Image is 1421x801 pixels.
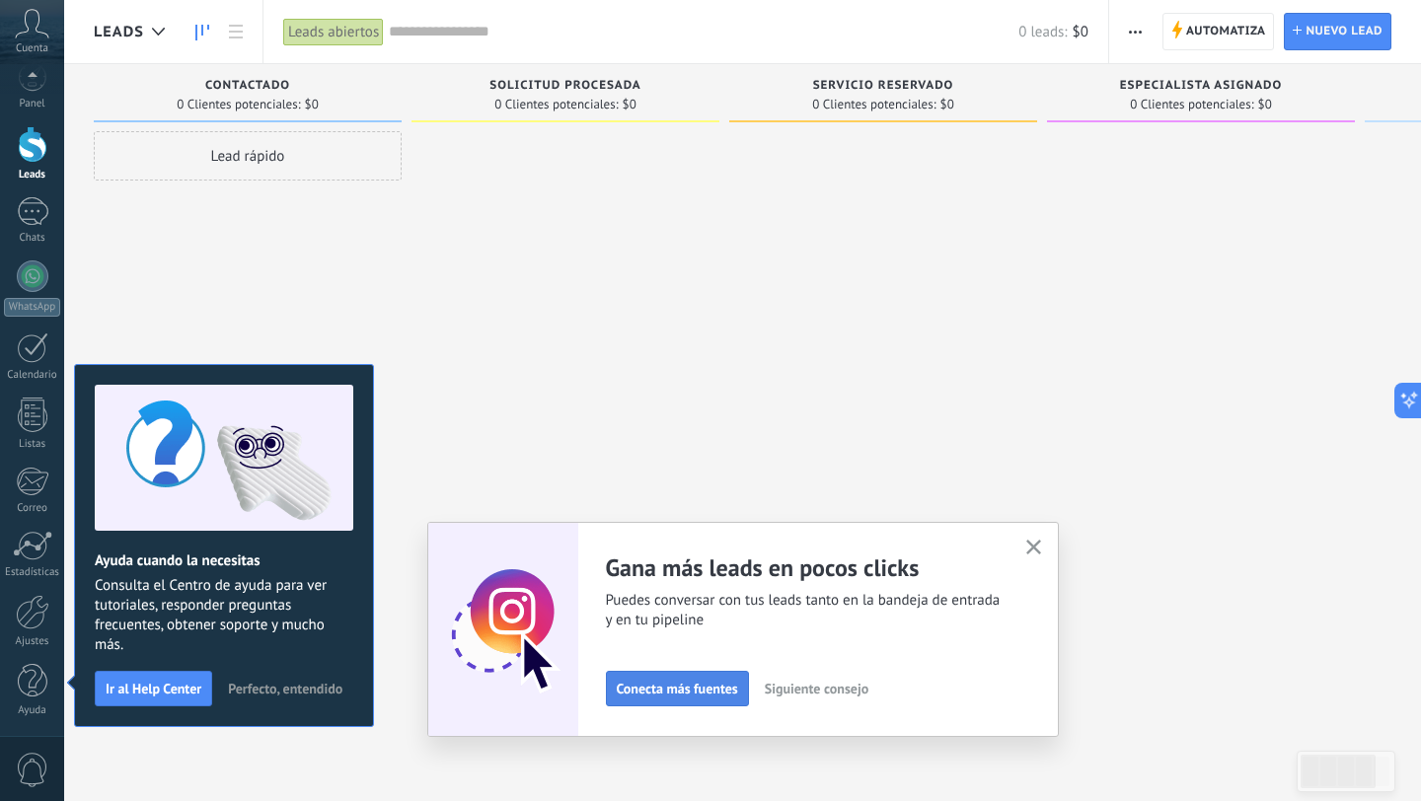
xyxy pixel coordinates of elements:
[813,79,954,93] span: Servicio reservado
[104,79,392,96] div: Contactado
[1130,99,1253,110] span: 0 Clientes potenciales:
[94,23,144,41] span: Leads
[489,79,640,93] span: Solicitud procesada
[186,13,219,51] a: Leads
[4,438,61,451] div: Listas
[16,42,48,55] span: Cuenta
[812,99,935,110] span: 0 Clientes potenciales:
[205,79,290,93] span: Contactado
[4,704,61,717] div: Ayuda
[606,552,1003,583] h2: Gana más leads en pocos clicks
[1186,14,1266,49] span: Automatiza
[4,169,61,182] div: Leads
[95,551,353,570] h2: Ayuda cuando la necesitas
[421,79,710,96] div: Solicitud procesada
[106,682,201,695] span: Ir al Help Center
[95,671,212,706] button: Ir al Help Center
[4,232,61,245] div: Chats
[765,682,868,695] span: Siguiente consejo
[1018,23,1067,41] span: 0 leads:
[940,99,954,110] span: $0
[177,99,300,110] span: 0 Clientes potenciales:
[1162,13,1275,50] a: Automatiza
[739,79,1027,96] div: Servicio reservado
[219,13,253,51] a: Lista
[1073,23,1088,41] span: $0
[617,682,738,695] span: Conecta más fuentes
[305,99,319,110] span: $0
[95,576,353,655] span: Consulta el Centro de ayuda para ver tutoriales, responder preguntas frecuentes, obtener soporte ...
[1121,13,1150,50] button: Más
[1306,14,1383,49] span: Nuevo lead
[283,18,384,46] div: Leads abiertos
[1284,13,1391,50] a: Nuevo lead
[4,566,61,579] div: Estadísticas
[4,502,61,515] div: Correo
[623,99,636,110] span: $0
[4,635,61,648] div: Ajustes
[1057,79,1345,96] div: Especialista asignado
[756,674,877,703] button: Siguiente consejo
[4,98,61,110] div: Panel
[606,591,1003,630] span: Puedes conversar con tus leads tanto en la bandeja de entrada y en tu pipeline
[4,298,60,317] div: WhatsApp
[494,99,618,110] span: 0 Clientes potenciales:
[4,369,61,382] div: Calendario
[219,674,351,703] button: Perfecto, entendido
[94,131,402,181] div: Lead rápido
[228,682,342,695] span: Perfecto, entendido
[606,671,749,706] button: Conecta más fuentes
[1120,79,1282,93] span: Especialista asignado
[1258,99,1272,110] span: $0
